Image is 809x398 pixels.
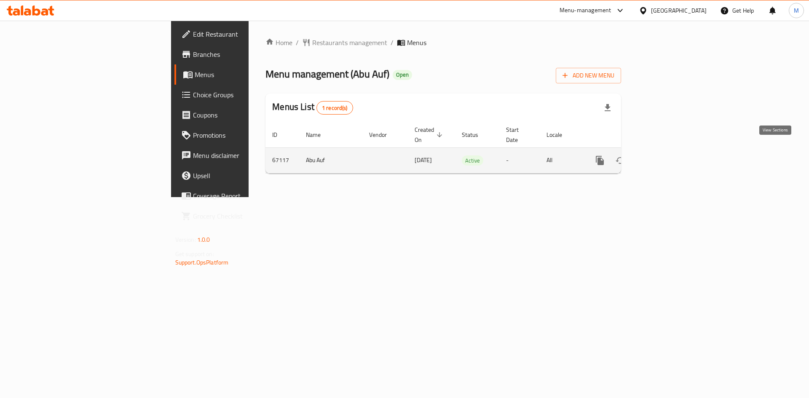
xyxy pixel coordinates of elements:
[306,130,332,140] span: Name
[563,70,614,81] span: Add New Menu
[391,37,394,48] li: /
[174,125,306,145] a: Promotions
[193,49,300,59] span: Branches
[299,147,362,173] td: Abu Auf
[272,101,353,115] h2: Menus List
[197,234,210,245] span: 1.0.0
[174,186,306,206] a: Coverage Report
[174,85,306,105] a: Choice Groups
[546,130,573,140] span: Locale
[393,71,412,78] span: Open
[407,37,426,48] span: Menus
[317,104,353,112] span: 1 record(s)
[312,37,387,48] span: Restaurants management
[174,145,306,166] a: Menu disclaimer
[651,6,707,15] div: [GEOGRAPHIC_DATA]
[316,101,353,115] div: Total records count
[193,130,300,140] span: Promotions
[193,110,300,120] span: Coupons
[174,44,306,64] a: Branches
[583,122,678,148] th: Actions
[462,130,489,140] span: Status
[610,150,630,171] button: Change Status
[174,166,306,186] a: Upsell
[590,150,610,171] button: more
[265,64,389,83] span: Menu management ( Abu Auf )
[265,37,621,48] nav: breadcrumb
[174,105,306,125] a: Coupons
[499,147,540,173] td: -
[175,234,196,245] span: Version:
[560,5,611,16] div: Menu-management
[506,125,530,145] span: Start Date
[265,122,678,174] table: enhanced table
[193,191,300,201] span: Coverage Report
[195,69,300,80] span: Menus
[393,70,412,80] div: Open
[369,130,398,140] span: Vendor
[462,156,483,166] span: Active
[174,64,306,85] a: Menus
[556,68,621,83] button: Add New Menu
[597,98,618,118] div: Export file
[193,171,300,181] span: Upsell
[175,248,214,259] span: Get support on:
[193,211,300,221] span: Grocery Checklist
[415,125,445,145] span: Created On
[540,147,583,173] td: All
[193,90,300,100] span: Choice Groups
[193,150,300,160] span: Menu disclaimer
[302,37,387,48] a: Restaurants management
[193,29,300,39] span: Edit Restaurant
[794,6,799,15] span: M
[174,206,306,226] a: Grocery Checklist
[272,130,288,140] span: ID
[174,24,306,44] a: Edit Restaurant
[415,155,432,166] span: [DATE]
[175,257,229,268] a: Support.OpsPlatform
